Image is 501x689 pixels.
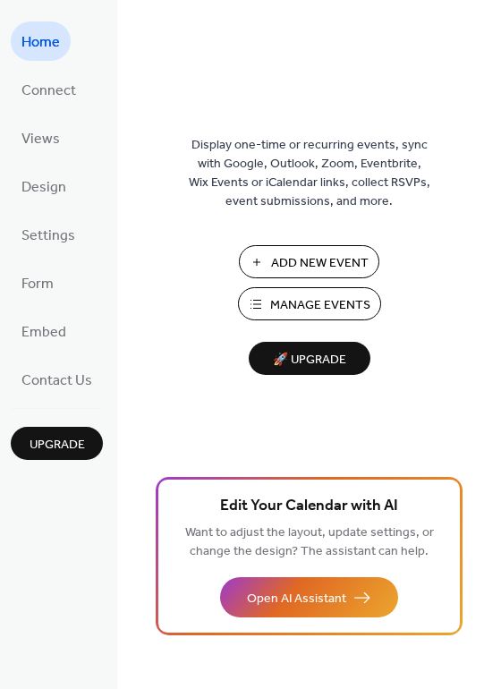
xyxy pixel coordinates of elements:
span: Settings [21,222,75,251]
a: Contact Us [11,360,103,399]
button: Manage Events [238,287,381,320]
a: Design [11,166,77,206]
span: Want to adjust the layout, update settings, or change the design? The assistant can help. [185,521,434,564]
span: Home [21,29,60,57]
button: 🚀 Upgrade [249,342,370,375]
span: Design [21,174,66,202]
button: Add New Event [239,245,379,278]
button: Open AI Assistant [220,577,398,617]
span: Embed [21,319,66,347]
span: Manage Events [270,296,370,315]
span: Add New Event [271,254,369,273]
span: Connect [21,77,76,106]
span: Views [21,125,60,154]
button: Upgrade [11,427,103,460]
a: Connect [11,70,87,109]
span: Open AI Assistant [247,590,346,608]
span: Upgrade [30,436,85,455]
span: Edit Your Calendar with AI [220,494,398,519]
a: Views [11,118,71,157]
span: 🚀 Upgrade [259,348,360,372]
a: Embed [11,311,77,351]
span: Form [21,270,54,299]
a: Settings [11,215,86,254]
span: Display one-time or recurring events, sync with Google, Outlook, Zoom, Eventbrite, Wix Events or ... [189,136,430,211]
a: Form [11,263,64,302]
span: Contact Us [21,367,92,396]
a: Home [11,21,71,61]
